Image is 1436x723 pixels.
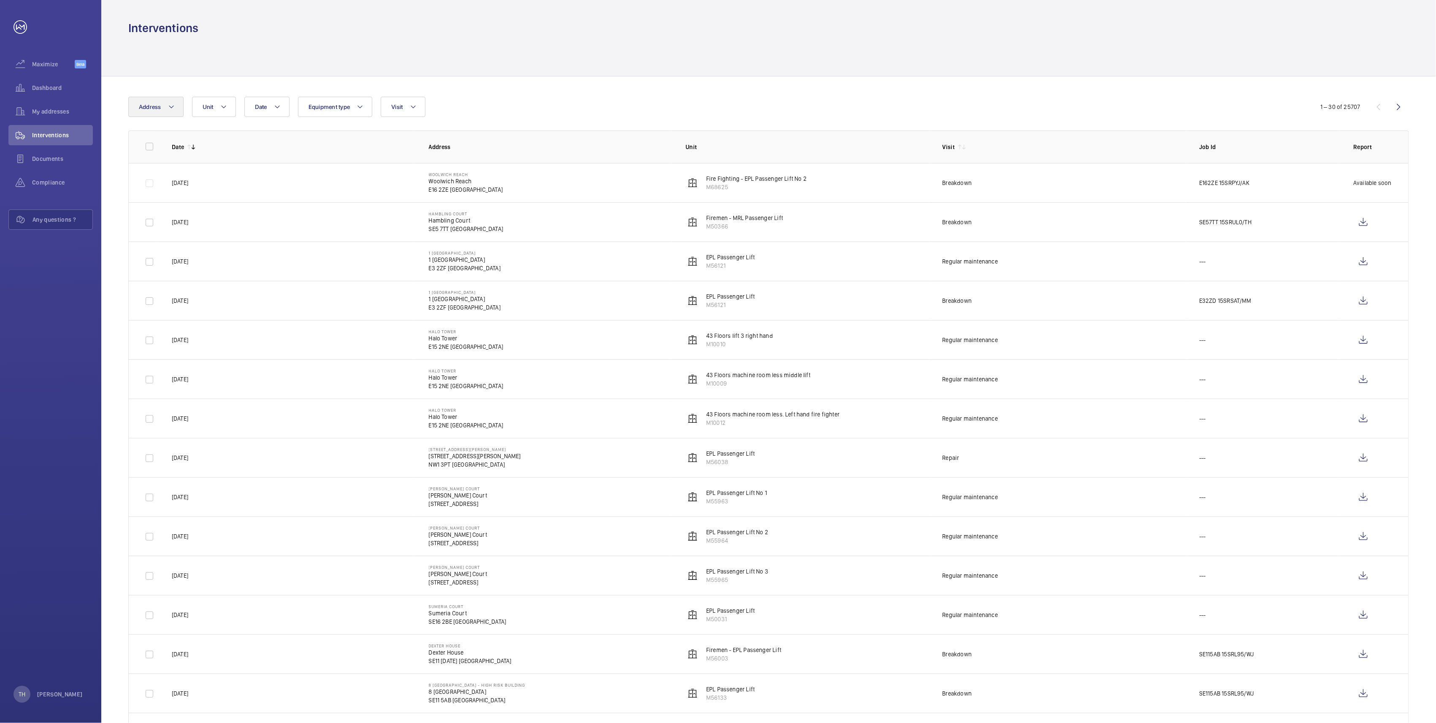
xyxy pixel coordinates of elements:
p: [STREET_ADDRESS][PERSON_NAME] [429,447,521,452]
img: elevator.svg [688,688,698,699]
p: [PERSON_NAME] Court [429,486,487,491]
p: [DATE] [172,493,188,501]
p: M56003 [706,654,781,663]
p: [DATE] [172,611,188,619]
p: M55964 [706,536,768,545]
img: elevator.svg [688,492,698,502]
p: Firemen - EPL Passenger Lift [706,646,781,654]
p: [STREET_ADDRESS] [429,500,487,508]
p: M50031 [706,615,755,623]
p: E162ZE 15SRPYJ/AK [1199,179,1249,187]
img: elevator.svg [688,256,698,266]
p: [DATE] [172,218,188,226]
p: 1 [GEOGRAPHIC_DATA] [429,295,501,303]
span: Date [255,103,267,110]
p: SE11 [DATE] [GEOGRAPHIC_DATA] [429,657,512,665]
div: Regular maintenance [943,336,998,344]
p: [STREET_ADDRESS] [429,539,487,547]
p: Firemen - MRL Passenger Lift [706,214,783,222]
p: Dexter House [429,648,512,657]
p: EPL Passenger Lift [706,685,755,693]
img: elevator.svg [688,453,698,463]
p: Date [172,143,184,151]
p: Halo Tower [429,408,504,413]
div: Regular maintenance [943,611,998,619]
p: Halo Tower [429,334,504,342]
p: E15 2NE [GEOGRAPHIC_DATA] [429,382,504,390]
span: Any questions ? [33,215,92,224]
p: SE57TT 15SRUL0/TH [1199,218,1252,226]
button: Address [128,97,184,117]
p: [DATE] [172,571,188,580]
p: Hambling Court [429,216,504,225]
p: M50366 [706,222,783,231]
span: Compliance [32,178,93,187]
div: Breakdown [943,296,972,305]
p: EPL Passenger Lift [706,253,755,261]
p: [DATE] [172,689,188,698]
button: Date [244,97,290,117]
p: Halo Tower [429,329,504,334]
span: My addresses [32,107,93,116]
p: 1 [GEOGRAPHIC_DATA] [429,290,501,295]
span: Unit [203,103,214,110]
p: Hambling Court [429,211,504,216]
span: Documents [32,155,93,163]
p: Report [1353,143,1392,151]
p: M56121 [706,301,755,309]
span: Dashboard [32,84,93,92]
p: SE16 2BE [GEOGRAPHIC_DATA] [429,617,507,626]
span: Address [139,103,161,110]
button: Unit [192,97,236,117]
p: SE115AB 15SRL95/WJ [1199,650,1254,658]
img: elevator.svg [688,610,698,620]
p: E32ZD 15SRSAT/MM [1199,296,1252,305]
h1: Interventions [128,20,198,36]
p: M10012 [706,419,840,427]
p: E3 2ZF [GEOGRAPHIC_DATA] [429,264,501,272]
img: elevator.svg [688,413,698,424]
p: TH [19,690,25,699]
p: SE11 5AB [GEOGRAPHIC_DATA] [429,696,526,704]
p: 8 [GEOGRAPHIC_DATA] - High Risk Building [429,682,526,688]
p: EPL Passenger Lift No 3 [706,567,768,576]
span: Equipment type [309,103,350,110]
div: Regular maintenance [943,257,998,266]
p: [PERSON_NAME] Court [429,530,487,539]
button: Visit [381,97,425,117]
p: E3 2ZF [GEOGRAPHIC_DATA] [429,303,501,312]
p: --- [1199,493,1206,501]
p: Woolwich Reach [429,172,503,177]
p: Available soon [1353,179,1392,187]
span: Beta [75,60,86,68]
img: elevator.svg [688,217,698,227]
p: [PERSON_NAME] [37,690,83,699]
span: Interventions [32,131,93,139]
p: Sumeria Court [429,609,507,617]
p: 43 Floors machine room less. Left hand fire fighter [706,410,840,419]
p: Halo Tower [429,413,504,421]
div: Breakdown [943,650,972,658]
p: Sumeria Court [429,604,507,609]
p: [DATE] [172,257,188,266]
p: Visit [943,143,955,151]
p: M10010 [706,340,773,348]
img: elevator.svg [688,531,698,541]
p: --- [1199,414,1206,423]
p: [PERSON_NAME] Court [429,565,487,570]
p: --- [1199,571,1206,580]
p: E16 2ZE [GEOGRAPHIC_DATA] [429,185,503,194]
p: Halo Tower [429,368,504,373]
p: E15 2NE [GEOGRAPHIC_DATA] [429,421,504,429]
img: elevator.svg [688,178,698,188]
p: SE5 7TT [GEOGRAPHIC_DATA] [429,225,504,233]
p: SE115AB 15SRL95/WJ [1199,689,1254,698]
p: Job Id [1199,143,1340,151]
p: [DATE] [172,414,188,423]
p: E15 2NE [GEOGRAPHIC_DATA] [429,342,504,351]
p: [PERSON_NAME] Court [429,525,487,530]
img: elevator.svg [688,649,698,659]
p: Unit [685,143,929,151]
p: [PERSON_NAME] Court [429,570,487,578]
div: Breakdown [943,218,972,226]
